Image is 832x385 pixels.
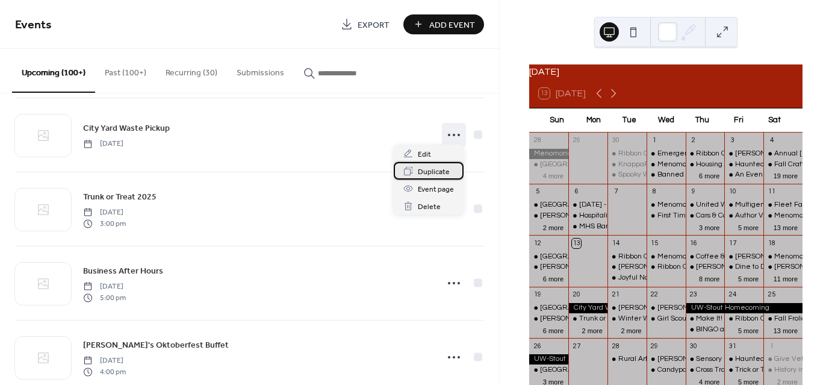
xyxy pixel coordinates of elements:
[720,108,756,133] div: Fri
[611,239,620,248] div: 14
[83,121,170,135] a: City Yard Waste Pickup
[227,49,294,92] button: Submissions
[694,273,724,283] button: 8 more
[724,149,763,159] div: Govin's Corn Maze & Fall Fun
[529,252,568,262] div: Pleasant Valley Tree Farm Fall Festival
[657,211,769,221] div: First Time Homebuyers Workshop
[647,365,686,375] div: Candypalooza
[647,252,686,262] div: Menomonie Farmer's Market
[763,262,803,272] div: Rusk Prairie Craft Days
[616,325,646,335] button: 2 more
[540,303,655,313] div: [GEOGRAPHIC_DATA] Fall Festival
[650,290,659,299] div: 22
[657,200,782,210] div: Menomonie [PERSON_NAME] Market
[724,314,763,324] div: Ribbon Cutting and Open House: Compass IL
[529,211,568,221] div: Govin's Corn Maze & Fall Fun
[763,200,803,210] div: Fleet Farm OctoberFest
[696,200,781,210] div: United Way Day of Caring
[735,354,791,365] div: Haunted Hillside
[657,314,756,324] div: Girl Scout Local History Project
[733,325,763,335] button: 5 more
[728,136,737,145] div: 3
[686,262,725,272] div: Rusk Prairie Craft Days
[607,262,647,272] div: Poe-Cessional: A Victorian Halloween Evening
[607,252,647,262] div: Ribbon Cutting: Cedarbrook Church
[429,19,475,31] span: Add Event
[728,342,737,351] div: 31
[572,239,581,248] div: 13
[156,49,227,92] button: Recurring (30)
[403,14,484,34] button: Add Event
[611,290,620,299] div: 21
[618,252,750,262] div: Ribbon Cutting: [DEMOGRAPHIC_DATA]
[568,200,607,210] div: Fire Prevention Week - MFD Open House
[611,187,620,196] div: 7
[686,325,725,335] div: BINGO at the Moose Lodge
[735,200,828,210] div: Multigenerational Storytime
[686,252,725,262] div: Coffee & Commerce: Manufacturing
[686,211,725,221] div: Cars & Caffeine Thursday Night Get-Together
[647,149,686,159] div: Emergency Preparedness Class For Seniors
[650,136,659,145] div: 1
[529,160,568,170] div: Pleasant Valley Tree Farm Fall Festival
[724,211,763,221] div: Author Visit - Elizabeth Fischer
[611,342,620,351] div: 28
[529,354,568,365] div: UW-Stout Homecoming
[15,13,52,37] span: Events
[607,314,647,324] div: Winter Wear Clothing Drive
[533,342,542,351] div: 26
[538,273,568,283] button: 6 more
[95,49,156,92] button: Past (100+)
[607,149,647,159] div: Ribbon Cutting: Anovia Health
[763,160,803,170] div: Fall Craft Sale
[647,314,686,324] div: Girl Scout Local History Project
[572,342,581,351] div: 27
[540,365,655,375] div: [GEOGRAPHIC_DATA] Fall Festival
[769,325,803,335] button: 13 more
[83,191,157,204] span: Trunk or Treat 2025
[724,160,763,170] div: Haunted Hillside
[575,108,611,133] div: Mon
[540,211,669,221] div: [PERSON_NAME] Corn Maze & Fall Fun
[767,342,776,351] div: 1
[686,314,725,324] div: Make It! Thursdays
[83,139,123,149] span: [DATE]
[694,170,724,180] button: 6 more
[657,149,801,159] div: Emergency Preparedness Class For Seniors
[696,160,742,170] div: Housing Clinic
[769,273,803,283] button: 11 more
[579,222,686,232] div: MHS Bands Fall Outdoor Concert
[83,338,229,352] a: [PERSON_NAME]'s Oktoberfest Buffet
[689,342,698,351] div: 30
[657,365,704,375] div: Candypalooza
[83,366,126,377] span: 4:00 pm
[769,222,803,232] button: 13 more
[618,303,744,313] div: [PERSON_NAME]'s Oktoberfest Buffet
[418,166,450,178] span: Duplicate
[618,149,718,159] div: Ribbon Cutting: Anovia Health
[689,136,698,145] div: 2
[686,149,725,159] div: Ribbon Cutting: Wisconsin Early Autism Project
[607,303,647,313] div: Jake's Oktoberfest Buffet
[607,160,647,170] div: KnappaPatch Market
[724,365,763,375] div: Trick or Treat at The Neighbors!
[540,252,655,262] div: [GEOGRAPHIC_DATA] Fall Festival
[724,354,763,365] div: Haunted Hillside
[767,136,776,145] div: 4
[696,365,824,375] div: Cross Trail Outfitters Heritage Banquet
[767,239,776,248] div: 18
[650,187,659,196] div: 8
[774,160,821,170] div: Fall Craft Sale
[529,149,568,159] div: Menomonie Oktoberfest
[686,200,725,210] div: United Way Day of Caring
[568,211,607,221] div: Hospitality Night with Chef Stacy
[618,262,803,272] div: [PERSON_NAME]-Cessional: A Victorian [DATE] Evening
[686,303,803,313] div: UW-Stout Homecoming
[579,211,727,221] div: Hospitality Night with Chef [PERSON_NAME]
[568,303,607,313] div: City Yard Waste Pickup
[733,222,763,232] button: 5 more
[83,122,170,135] span: City Yard Waste Pickup
[767,187,776,196] div: 11
[572,136,581,145] div: 29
